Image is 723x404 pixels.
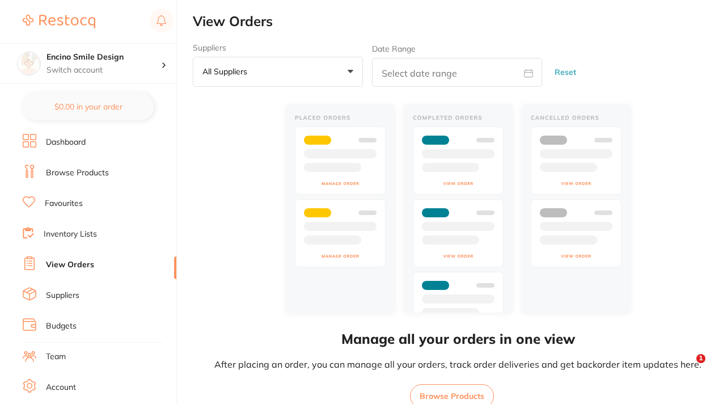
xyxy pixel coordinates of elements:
h2: Manage all your orders in one view [341,330,575,349]
a: Restocq Logo [23,9,95,35]
p: After placing an order, you can manage all your orders, track order deliveries and get backorder ... [214,358,701,371]
h2: View Orders [193,14,723,30]
img: view-orders.svg [281,100,635,318]
span: 1 [696,354,705,363]
button: All suppliers [193,57,363,87]
a: Budgets [46,321,77,332]
label: Date Range [372,44,416,53]
img: Restocq Logo [23,15,95,28]
button: Reset [551,57,580,87]
input: Select date range [372,58,542,87]
img: Encino Smile Design [18,52,40,75]
a: Favourites [45,198,83,209]
p: All suppliers [202,66,252,77]
a: Account [46,382,76,393]
label: Suppliers [193,43,363,52]
a: Browse Products [46,167,109,179]
iframe: Intercom live chat [673,354,700,381]
h4: Encino Smile Design [46,52,161,63]
a: Team [46,351,66,363]
a: Inventory Lists [44,229,97,240]
a: Dashboard [46,137,86,148]
a: View Orders [46,259,94,271]
p: Switch account [46,65,161,76]
button: $0.00 in your order [23,93,154,120]
a: Suppliers [46,290,79,301]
